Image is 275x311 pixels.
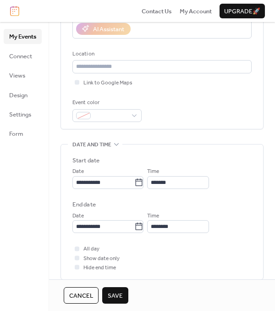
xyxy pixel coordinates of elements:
span: Upgrade 🚀 [224,7,260,16]
span: Show date only [83,254,120,263]
span: Date [72,167,84,176]
button: Save [102,287,128,304]
span: Views [9,71,25,80]
a: My Account [180,6,212,16]
span: Contact Us [142,7,172,16]
span: Time [147,167,159,176]
span: Settings [9,110,31,119]
div: Location [72,50,250,59]
span: Form [9,129,23,139]
a: Contact Us [142,6,172,16]
button: Cancel [64,287,99,304]
a: Design [4,88,42,102]
span: Cancel [69,291,93,300]
div: Start date [72,156,99,165]
span: Date and time [72,140,111,150]
span: Design [9,91,27,100]
span: My Account [180,7,212,16]
a: Connect [4,49,42,63]
span: All day [83,244,99,254]
a: Form [4,126,42,141]
span: Save [108,291,123,300]
span: Link to Google Maps [83,78,132,88]
div: Event color [72,98,140,107]
span: Hide end time [83,263,116,272]
a: Settings [4,107,42,122]
a: Views [4,68,42,83]
span: Date [72,211,84,221]
div: End date [72,200,96,209]
img: logo [10,6,19,16]
span: Time [147,211,159,221]
span: My Events [9,32,36,41]
button: Upgrade🚀 [220,4,265,18]
a: My Events [4,29,42,44]
span: Connect [9,52,32,61]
